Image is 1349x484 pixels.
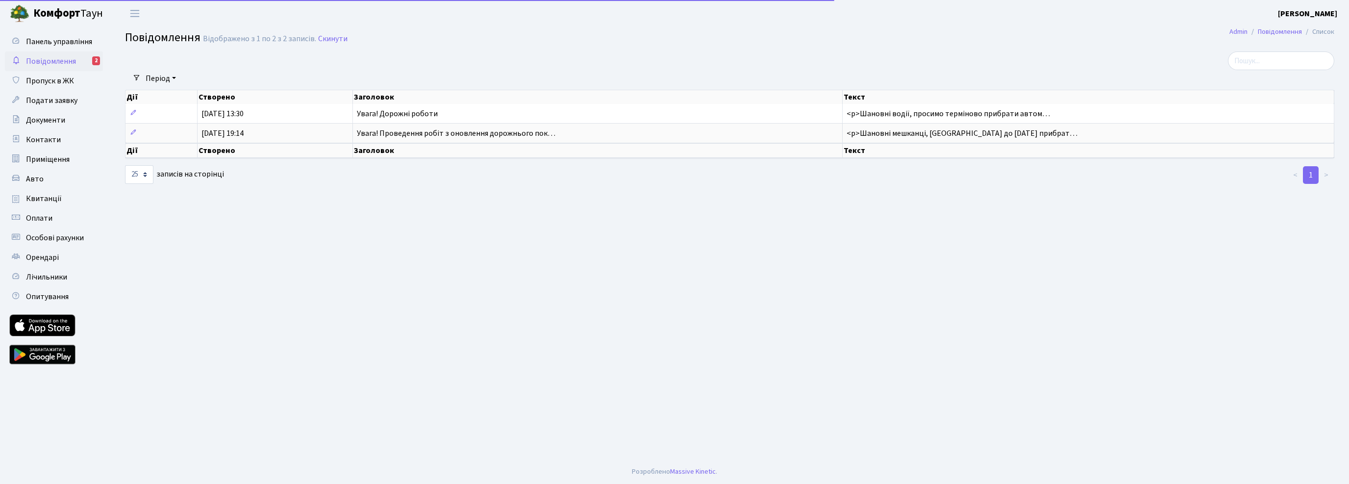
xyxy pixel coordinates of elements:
[843,143,1334,158] th: Текст
[142,70,180,87] a: Період
[26,272,67,282] span: Лічильники
[5,228,103,248] a: Особові рахунки
[26,193,62,204] span: Квитанції
[5,208,103,228] a: Оплати
[5,267,103,287] a: Лічильники
[5,32,103,51] a: Панель управління
[33,5,103,22] span: Таун
[26,252,59,263] span: Орендарі
[1229,26,1248,37] a: Admin
[201,128,244,139] span: [DATE] 19:14
[847,128,1077,139] span: <p>Шановні мешканці, [GEOGRAPHIC_DATA] до [DATE] прибрат…
[5,169,103,189] a: Авто
[5,248,103,267] a: Орендарі
[353,90,843,104] th: Заголовок
[632,466,717,477] div: Розроблено .
[26,232,84,243] span: Особові рахунки
[5,51,103,71] a: Повідомлення2
[125,165,224,184] label: записів на сторінці
[26,36,92,47] span: Панель управління
[5,91,103,110] a: Подати заявку
[125,165,153,184] select: записів на сторінці
[33,5,80,21] b: Комфорт
[357,128,555,139] span: Увага! Проведення робіт з оновлення дорожнього пок…
[203,34,316,44] div: Відображено з 1 по 2 з 2 записів.
[26,291,69,302] span: Опитування
[5,110,103,130] a: Документи
[125,29,200,46] span: Повідомлення
[26,174,44,184] span: Авто
[1215,22,1349,42] nav: breadcrumb
[1228,51,1334,70] input: Пошук...
[847,108,1050,119] span: <p>Шановні водії, просимо терміново прибрати автом…
[125,143,198,158] th: Дії
[357,108,438,119] span: Увага! Дорожні роботи
[1278,8,1337,20] a: [PERSON_NAME]
[318,34,348,44] a: Скинути
[26,154,70,165] span: Приміщення
[26,115,65,126] span: Документи
[5,150,103,169] a: Приміщення
[26,134,61,145] span: Контакти
[5,130,103,150] a: Контакти
[1278,8,1337,19] b: [PERSON_NAME]
[125,90,198,104] th: Дії
[5,71,103,91] a: Пропуск в ЖК
[5,189,103,208] a: Квитанції
[26,213,52,224] span: Оплати
[10,4,29,24] img: logo.png
[201,108,244,119] span: [DATE] 13:30
[198,90,353,104] th: Створено
[353,143,843,158] th: Заголовок
[5,287,103,306] a: Опитування
[26,95,77,106] span: Подати заявку
[92,56,100,65] div: 2
[1303,166,1319,184] a: 1
[198,143,353,158] th: Створено
[1302,26,1334,37] li: Список
[843,90,1334,104] th: Текст
[123,5,147,22] button: Переключити навігацію
[1258,26,1302,37] a: Повідомлення
[26,56,76,67] span: Повідомлення
[26,76,74,86] span: Пропуск в ЖК
[670,466,716,477] a: Massive Kinetic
